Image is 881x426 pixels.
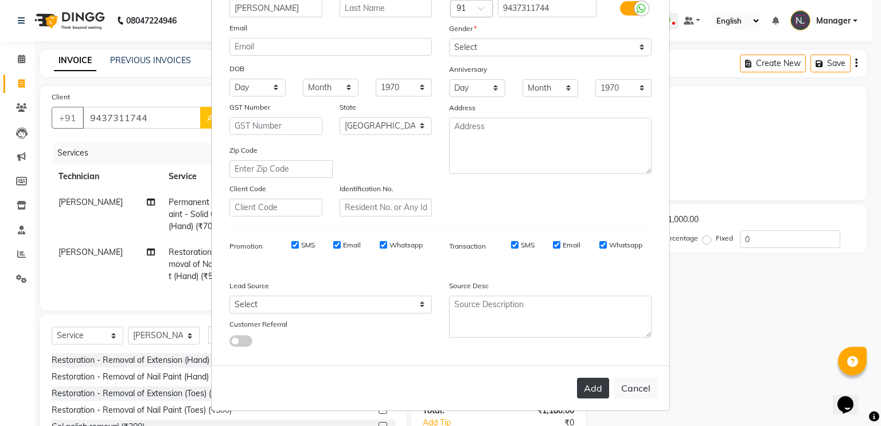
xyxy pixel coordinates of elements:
[229,23,247,33] label: Email
[833,380,870,415] iframe: chat widget
[229,145,258,156] label: Zip Code
[301,240,315,250] label: SMS
[449,64,487,75] label: Anniversary
[521,240,535,250] label: SMS
[577,378,609,398] button: Add
[229,281,269,291] label: Lead Source
[449,281,489,291] label: Source Desc
[229,241,263,251] label: Promotion
[229,319,287,330] label: Customer Referral
[563,240,580,250] label: Email
[614,377,658,399] button: Cancel
[609,240,642,250] label: Whatsapp
[449,24,477,34] label: Gender
[449,103,475,113] label: Address
[340,102,356,113] label: State
[340,199,432,216] input: Resident No. or Any Id
[449,241,486,251] label: Transaction
[229,38,432,56] input: Email
[229,199,322,216] input: Client Code
[229,117,322,135] input: GST Number
[229,184,266,194] label: Client Code
[229,102,270,113] label: GST Number
[229,160,333,178] input: Enter Zip Code
[229,64,244,74] label: DOB
[343,240,361,250] label: Email
[340,184,393,194] label: Identification No.
[389,240,423,250] label: Whatsapp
